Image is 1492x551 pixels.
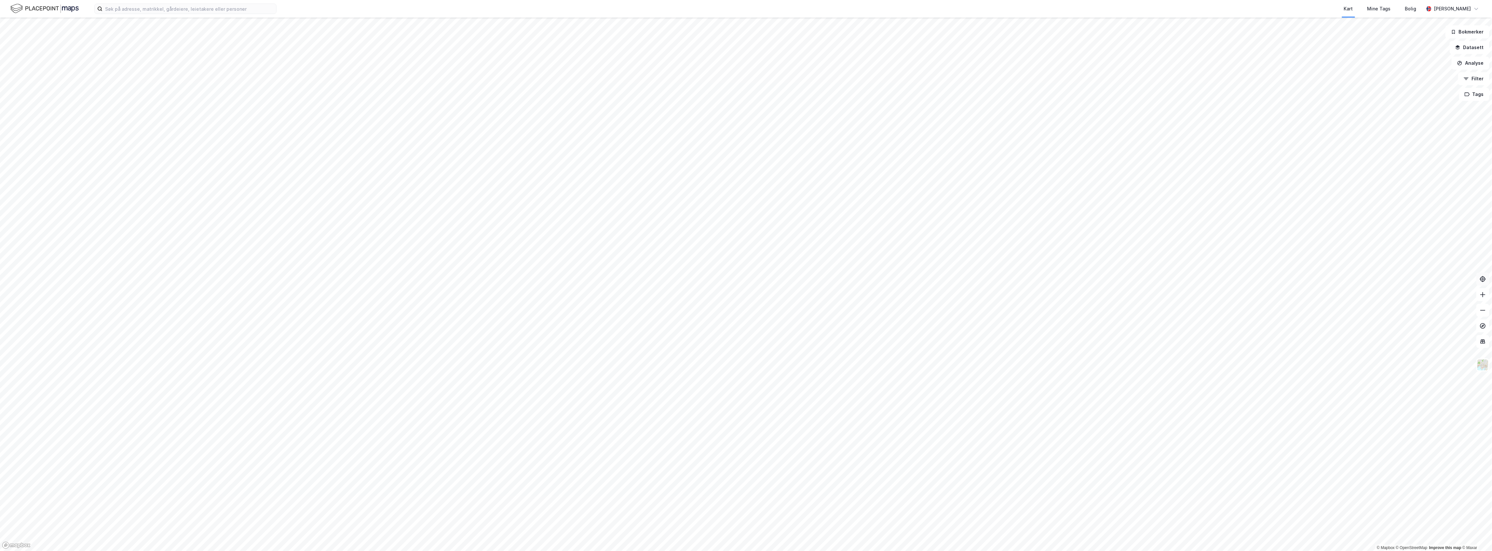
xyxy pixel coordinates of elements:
[10,3,79,14] img: logo.f888ab2527a4732fd821a326f86c7f29.svg
[1367,5,1391,13] div: Mine Tags
[1477,359,1489,371] img: Z
[1458,72,1489,85] button: Filter
[1344,5,1353,13] div: Kart
[1452,57,1489,70] button: Analyse
[1429,545,1461,550] a: Improve this map
[1445,25,1489,38] button: Bokmerker
[1405,5,1417,13] div: Bolig
[102,4,276,14] input: Søk på adresse, matrikkel, gårdeiere, leietakere eller personer
[1377,545,1395,550] a: Mapbox
[1434,5,1471,13] div: [PERSON_NAME]
[1450,41,1489,54] button: Datasett
[2,542,31,549] a: Mapbox homepage
[1459,520,1492,551] div: Kontrollprogram for chat
[1459,520,1492,551] iframe: Chat Widget
[1396,545,1428,550] a: OpenStreetMap
[1459,88,1489,101] button: Tags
